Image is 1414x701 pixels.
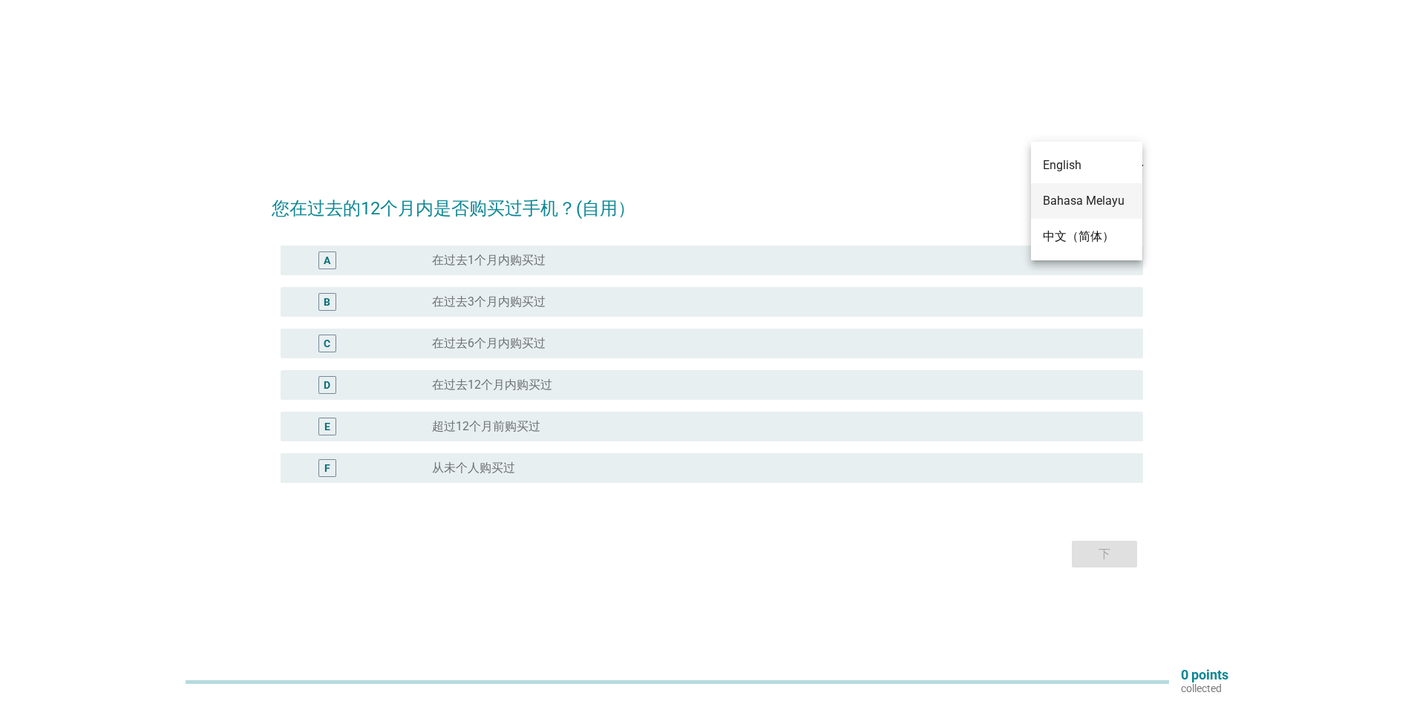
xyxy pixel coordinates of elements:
h2: 您在过去的12个月内是否购买过手机？(自用） [272,180,1143,222]
div: 中文（简体） [1043,228,1130,246]
div: Bahasa Melayu [1043,192,1130,210]
div: B [324,294,330,309]
p: collected [1181,682,1228,695]
label: 在过去12个月内购买过 [432,378,552,392]
label: 超过12个月前购买过 [432,419,540,434]
div: F [324,460,330,475]
label: 在过去6个月内购买过 [432,336,546,351]
div: English [1043,157,1130,174]
label: 从未个人购买过 [432,461,515,475]
div: A [324,252,330,268]
div: C [324,335,330,351]
label: 在过去1个月内购买过 [432,253,546,268]
div: E [324,418,330,434]
div: D [324,377,330,392]
i: arrow_drop_down [1125,145,1143,162]
label: 在过去3个月内购买过 [432,294,546,309]
p: 0 points [1181,668,1228,682]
